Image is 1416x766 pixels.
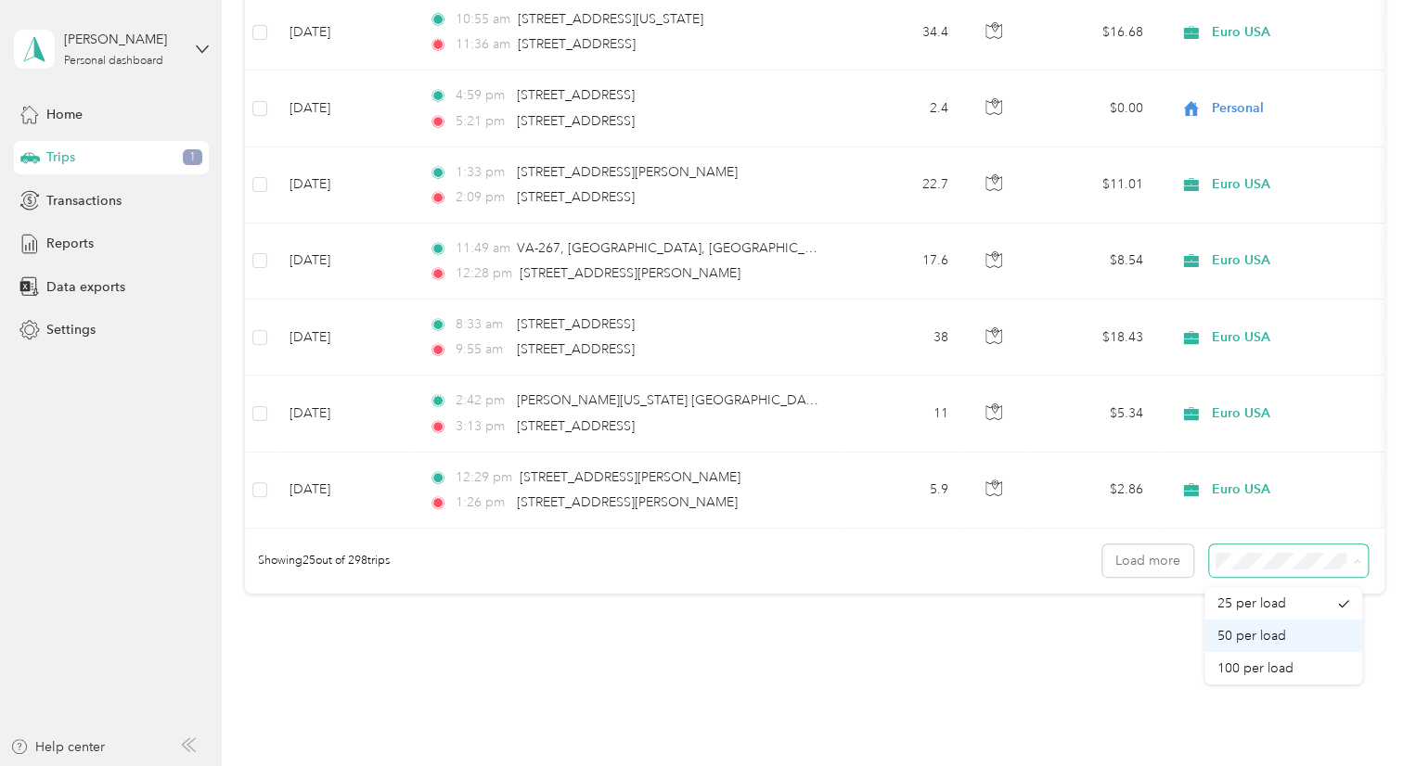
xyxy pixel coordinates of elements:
[841,70,963,147] td: 2.4
[841,453,963,529] td: 5.9
[455,111,508,132] span: 5:21 pm
[517,189,635,205] span: [STREET_ADDRESS]
[275,300,414,376] td: [DATE]
[517,113,635,129] span: [STREET_ADDRESS]
[841,300,963,376] td: 38
[455,314,508,335] span: 8:33 am
[455,263,511,284] span: 12:28 pm
[517,418,635,434] span: [STREET_ADDRESS]
[455,187,508,208] span: 2:09 pm
[455,238,508,259] span: 11:49 am
[64,30,180,49] div: [PERSON_NAME]
[275,453,414,529] td: [DATE]
[46,277,125,297] span: Data exports
[275,70,414,147] td: [DATE]
[517,164,738,180] span: [STREET_ADDRESS][PERSON_NAME]
[46,147,75,167] span: Trips
[64,56,163,67] div: Personal dashboard
[1312,662,1416,766] iframe: Everlance-gr Chat Button Frame
[1028,376,1158,452] td: $5.34
[1102,544,1193,577] button: Load more
[520,265,740,281] span: [STREET_ADDRESS][PERSON_NAME]
[455,390,508,411] span: 2:42 pm
[517,494,738,510] span: [STREET_ADDRESS][PERSON_NAME]
[517,240,1024,256] span: VA-267, [GEOGRAPHIC_DATA], [GEOGRAPHIC_DATA] 20171, [GEOGRAPHIC_DATA]
[517,316,635,332] span: [STREET_ADDRESS]
[520,469,740,485] span: [STREET_ADDRESS][PERSON_NAME]
[455,85,508,106] span: 4:59 pm
[455,416,508,437] span: 3:13 pm
[245,553,390,569] span: Showing 25 out of 298 trips
[183,149,202,166] span: 1
[10,737,105,757] button: Help center
[1212,22,1382,43] span: Euro USA
[1217,660,1294,676] span: 100 per load
[517,392,966,408] span: [PERSON_NAME][US_STATE] [GEOGRAPHIC_DATA], [GEOGRAPHIC_DATA]
[1217,595,1286,611] span: 25 per load
[1217,628,1286,644] span: 50 per load
[455,492,508,513] span: 1:26 pm
[841,147,963,223] td: 22.7
[275,223,414,300] td: [DATE]
[517,87,635,103] span: [STREET_ADDRESS]
[455,162,508,183] span: 1:33 pm
[518,36,636,52] span: [STREET_ADDRESS]
[1028,300,1158,376] td: $18.43
[1028,453,1158,529] td: $2.86
[46,105,83,124] span: Home
[46,191,122,211] span: Transactions
[841,376,963,452] td: 11
[46,320,96,339] span: Settings
[455,34,509,55] span: 11:36 am
[455,9,509,30] span: 10:55 am
[1212,479,1382,500] span: Euro USA
[841,223,963,300] td: 17.6
[1212,327,1382,348] span: Euro USA
[275,147,414,223] td: [DATE]
[275,376,414,452] td: [DATE]
[455,467,511,488] span: 12:29 pm
[455,339,508,360] span: 9:55 am
[1212,250,1382,271] span: Euro USA
[1028,70,1158,147] td: $0.00
[1212,174,1382,195] span: Euro USA
[1028,147,1158,223] td: $11.01
[518,11,703,27] span: [STREET_ADDRESS][US_STATE]
[1028,223,1158,300] td: $8.54
[46,234,94,253] span: Reports
[1212,98,1382,119] span: Personal
[517,341,635,357] span: [STREET_ADDRESS]
[1212,403,1382,424] span: Euro USA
